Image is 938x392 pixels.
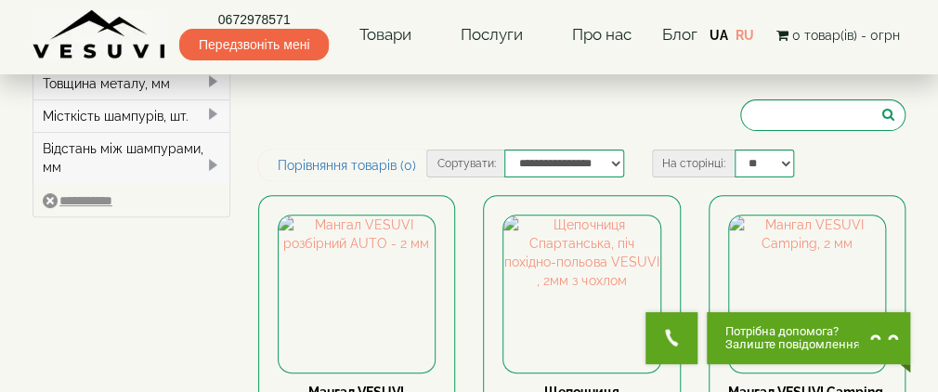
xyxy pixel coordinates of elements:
span: 0 товар(ів) - 0грн [792,28,900,43]
span: Передзвоніть мені [179,29,329,60]
a: RU [736,28,754,43]
img: Щепочниця Спартанська, піч похідно-польова VESUVI , 2мм з чохлом [503,216,660,372]
span: Залиште повідомлення [725,338,860,351]
label: На сторінці: [652,150,735,177]
a: Про нас [554,14,650,57]
a: UA [710,28,728,43]
label: Сортувати: [426,150,504,177]
div: Товщина металу, мм [33,67,229,99]
div: Місткість шампурів, шт. [33,99,229,132]
a: 0672978571 [179,10,329,29]
button: Get Call button [645,312,697,364]
img: Мангал VESUVI розбірний AUTO - 2 мм [279,216,436,372]
a: Товари [341,14,430,57]
a: Порівняння товарів (0) [258,150,436,181]
img: Завод VESUVI [33,9,167,60]
a: Блог [662,25,697,44]
button: Chat button [707,312,910,364]
div: Відстань між шампурами, мм [33,132,229,183]
img: Мангал VESUVI Camping, 2 мм [729,216,886,372]
span: Потрібна допомога? [725,325,860,338]
button: 0 товар(ів) - 0грн [771,25,905,46]
a: Послуги [442,14,541,57]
